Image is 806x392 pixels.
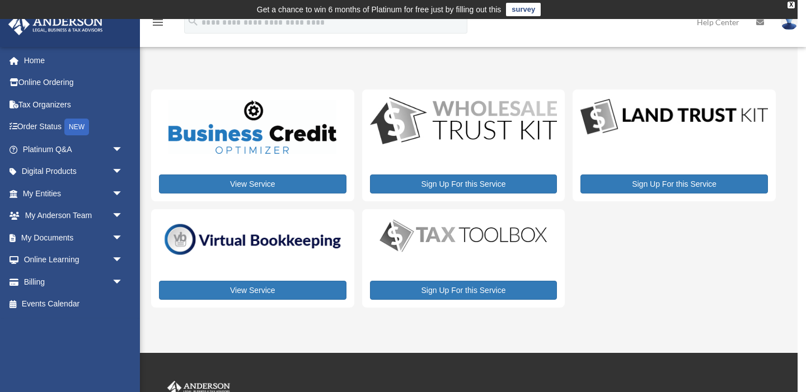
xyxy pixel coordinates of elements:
span: arrow_drop_down [112,138,134,161]
a: Billingarrow_drop_down [8,271,140,293]
a: Sign Up For this Service [370,281,557,300]
div: NEW [64,119,89,135]
span: arrow_drop_down [112,226,134,249]
a: Tax Organizers [8,93,140,116]
a: menu [151,20,165,29]
img: User Pic [781,14,798,30]
a: Online Learningarrow_drop_down [8,249,140,271]
img: Anderson Advisors Platinum Portal [5,13,106,35]
a: survey [506,3,541,16]
img: WS-Trust-Kit-lgo-1.jpg [370,97,557,147]
span: arrow_drop_down [112,271,134,294]
div: Get a chance to win 6 months of Platinum for free just by filling out this [257,3,502,16]
a: Sign Up For this Service [370,174,557,193]
img: taxtoolbox_new-1.webp [370,217,557,254]
span: arrow_drop_down [112,249,134,272]
a: Online Ordering [8,72,140,94]
i: menu [151,16,165,29]
a: Digital Productsarrow_drop_down [8,160,134,183]
a: My Documentsarrow_drop_down [8,226,140,249]
span: arrow_drop_down [112,160,134,183]
a: Sign Up For this Service [580,174,768,193]
span: arrow_drop_down [112,205,134,228]
i: search [187,15,199,27]
a: Events Calendar [8,293,140,315]
a: View Service [159,174,346,193]
span: arrow_drop_down [112,182,134,205]
a: Home [8,49,140,72]
a: Platinum Q&Aarrow_drop_down [8,138,140,160]
a: My Anderson Teamarrow_drop_down [8,205,140,227]
img: LandTrust_lgo-1.jpg [580,97,768,138]
a: Order StatusNEW [8,116,140,139]
div: close [788,2,795,8]
a: View Service [159,281,346,300]
a: My Entitiesarrow_drop_down [8,182,140,205]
